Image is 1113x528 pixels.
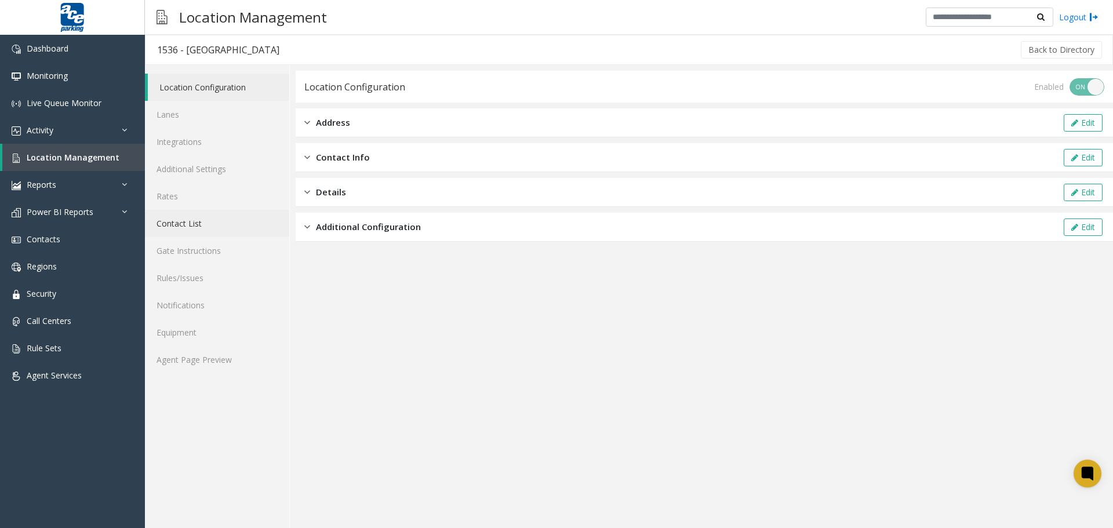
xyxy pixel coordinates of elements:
[12,72,21,81] img: 'icon'
[1064,219,1103,236] button: Edit
[27,315,71,326] span: Call Centers
[12,154,21,163] img: 'icon'
[148,74,289,101] a: Location Configuration
[27,70,68,81] span: Monitoring
[145,292,289,319] a: Notifications
[1064,149,1103,166] button: Edit
[316,116,350,129] span: Address
[304,116,310,129] img: closed
[145,346,289,373] a: Agent Page Preview
[145,183,289,210] a: Rates
[27,370,82,381] span: Agent Services
[27,125,53,136] span: Activity
[12,235,21,245] img: 'icon'
[12,126,21,136] img: 'icon'
[12,99,21,108] img: 'icon'
[304,79,405,94] div: Location Configuration
[145,155,289,183] a: Additional Settings
[27,152,119,163] span: Location Management
[27,261,57,272] span: Regions
[316,185,346,199] span: Details
[27,288,56,299] span: Security
[173,3,333,31] h3: Location Management
[304,220,310,234] img: closed
[1059,11,1099,23] a: Logout
[145,210,289,237] a: Contact List
[12,181,21,190] img: 'icon'
[27,343,61,354] span: Rule Sets
[27,206,93,217] span: Power BI Reports
[12,344,21,354] img: 'icon'
[157,3,168,31] img: pageIcon
[1064,184,1103,201] button: Edit
[2,144,145,171] a: Location Management
[12,317,21,326] img: 'icon'
[1089,11,1099,23] img: logout
[27,179,56,190] span: Reports
[27,97,101,108] span: Live Queue Monitor
[316,151,370,164] span: Contact Info
[12,263,21,272] img: 'icon'
[12,208,21,217] img: 'icon'
[304,185,310,199] img: closed
[12,290,21,299] img: 'icon'
[145,264,289,292] a: Rules/Issues
[27,234,60,245] span: Contacts
[1064,114,1103,132] button: Edit
[145,319,289,346] a: Equipment
[145,101,289,128] a: Lanes
[145,237,289,264] a: Gate Instructions
[304,151,310,164] img: closed
[12,45,21,54] img: 'icon'
[1034,81,1064,93] div: Enabled
[27,43,68,54] span: Dashboard
[145,128,289,155] a: Integrations
[157,42,279,57] div: 1536 - [GEOGRAPHIC_DATA]
[316,220,421,234] span: Additional Configuration
[1021,41,1102,59] button: Back to Directory
[12,372,21,381] img: 'icon'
